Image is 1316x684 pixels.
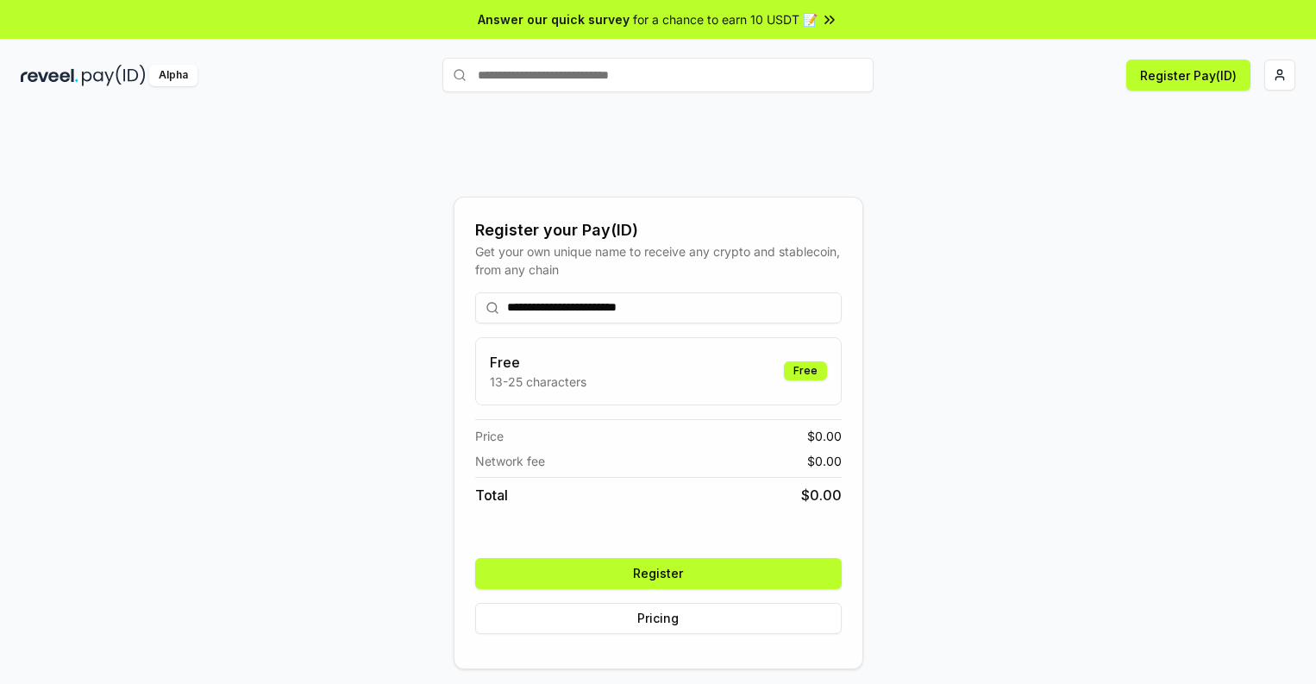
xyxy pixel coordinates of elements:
[807,427,842,445] span: $ 0.00
[475,427,504,445] span: Price
[475,485,508,505] span: Total
[475,218,842,242] div: Register your Pay(ID)
[490,373,586,391] p: 13-25 characters
[21,65,78,86] img: reveel_dark
[475,242,842,279] div: Get your own unique name to receive any crypto and stablecoin, from any chain
[478,10,630,28] span: Answer our quick survey
[801,485,842,505] span: $ 0.00
[149,65,197,86] div: Alpha
[475,558,842,589] button: Register
[82,65,146,86] img: pay_id
[807,452,842,470] span: $ 0.00
[633,10,818,28] span: for a chance to earn 10 USDT 📝
[475,452,545,470] span: Network fee
[475,603,842,634] button: Pricing
[784,361,827,380] div: Free
[1126,60,1250,91] button: Register Pay(ID)
[490,352,586,373] h3: Free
